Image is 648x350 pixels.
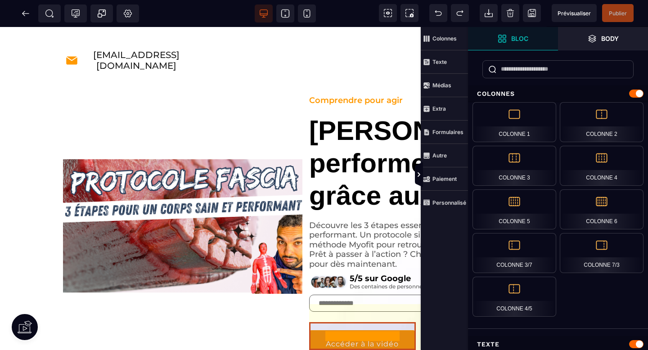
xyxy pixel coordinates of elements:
[560,233,643,273] div: Colonne 7/3
[451,4,469,22] span: Rétablir
[602,4,634,22] span: Enregistrer le contenu
[480,4,498,22] span: Importer
[432,129,463,135] strong: Formulaires
[468,27,558,50] span: Ouvrir les blocs
[472,146,556,186] div: Colonne 3
[432,82,451,89] strong: Médias
[421,27,468,50] span: Colonnes
[421,144,468,167] span: Autre
[560,146,643,186] div: Colonne 4
[379,4,397,22] span: Voir les composants
[472,102,556,142] div: Colonne 1
[472,189,556,229] div: Colonne 5
[421,167,468,191] span: Paiement
[560,189,643,229] div: Colonne 6
[432,58,447,65] strong: Texte
[472,233,556,273] div: Colonne 3/7
[17,4,35,22] span: Retour
[432,199,466,206] strong: Personnalisé
[298,4,316,22] span: Voir mobile
[429,4,447,22] span: Défaire
[468,162,477,188] span: Afficher les vues
[255,4,273,22] span: Voir bureau
[309,246,350,264] img: 7ce4f1d884bec3e3122cfe95a8df0004_rating.png
[560,102,643,142] div: Colonne 2
[421,50,468,74] span: Texte
[276,4,294,22] span: Voir tablette
[309,79,585,185] text: [PERSON_NAME] et performer en santé grâce aux fascias
[71,9,80,18] span: Tracking
[400,4,418,22] span: Capture d'écran
[64,4,87,22] span: Code de suivi
[501,4,519,22] span: Nettoyage
[523,4,541,22] span: Enregistrer
[97,9,106,18] span: Popup
[558,10,591,17] span: Prévisualiser
[421,97,468,121] span: Extra
[78,22,194,44] text: [EMAIL_ADDRESS][DOMAIN_NAME]
[558,27,648,50] span: Ouvrir les calques
[511,35,528,42] strong: Bloc
[123,9,132,18] span: Réglages Body
[432,105,446,112] strong: Extra
[421,74,468,97] span: Médias
[432,35,457,42] strong: Colonnes
[63,132,302,267] img: 38c1dc200ccbc3421aae1d6707f8f62c_Miniature_Youtube_(21).png
[117,4,139,22] span: Favicon
[432,175,457,182] strong: Paiement
[432,152,447,159] strong: Autre
[609,10,627,17] span: Publier
[421,191,468,214] span: Personnalisé
[601,35,619,42] strong: Body
[468,85,648,102] div: Colonnes
[552,4,597,22] span: Aperçu
[45,9,54,18] span: SEO
[309,303,415,330] button: Accéder à la vidéo
[421,121,468,144] span: Formulaires
[472,277,556,317] div: Colonne 4/5
[90,4,113,22] span: Créer une alerte modale
[65,27,78,40] img: 8aeef015e0ebd4251a34490ffea99928_mail.png
[38,4,61,22] span: Métadata SEO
